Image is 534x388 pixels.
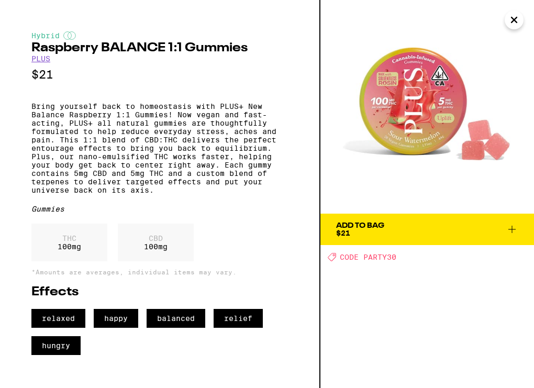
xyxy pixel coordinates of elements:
[320,214,534,245] button: Add To Bag$21
[147,309,205,328] span: balanced
[144,234,168,242] p: CBD
[214,309,263,328] span: relief
[336,222,384,229] div: Add To Bag
[58,234,81,242] p: THC
[31,42,288,54] h2: Raspberry BALANCE 1:1 Gummies
[31,336,81,355] span: hungry
[6,7,75,16] span: Hi. Need any help?
[94,309,138,328] span: happy
[118,224,194,261] div: 100 mg
[340,253,396,261] span: CODE PARTY30
[505,10,524,29] button: Close
[31,68,288,81] p: $21
[31,309,85,328] span: relaxed
[336,229,350,237] span: $21
[31,286,288,298] h2: Effects
[31,269,288,275] p: *Amounts are averages, individual items may vary.
[31,205,288,213] div: Gummies
[63,31,76,40] img: hybridColor.svg
[31,31,288,40] div: Hybrid
[31,54,50,63] a: PLUS
[31,224,107,261] div: 100 mg
[31,102,288,194] p: Bring yourself back to homeostasis with PLUS+ New Balance Raspberry 1:1 Gummies! Now vegan and fa...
